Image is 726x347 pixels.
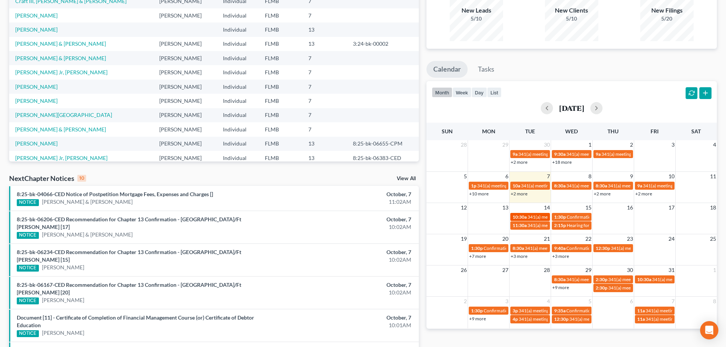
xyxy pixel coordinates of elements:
[566,245,694,251] span: Confirmation Hearing for [PERSON_NAME] & [PERSON_NAME]
[217,80,259,94] td: Individual
[668,265,675,275] span: 31
[42,198,133,206] a: [PERSON_NAME] & [PERSON_NAME]
[471,308,483,313] span: 1:30p
[285,281,411,289] div: October, 7
[566,183,640,189] span: 341(a) meeting for [PERSON_NAME]
[513,245,524,251] span: 8:30a
[502,234,509,243] span: 20
[153,8,217,22] td: [PERSON_NAME]
[15,69,107,75] a: [PERSON_NAME] Jr, [PERSON_NAME]
[347,137,419,151] td: 8:25-bk-06655-CPM
[347,37,419,51] td: 3:24-bk-00002
[527,222,641,228] span: 341(a) meeting for [PERSON_NAME] & [PERSON_NAME]
[15,98,58,104] a: [PERSON_NAME]
[442,128,453,134] span: Sun
[259,8,302,22] td: FLMB
[502,203,509,212] span: 13
[15,55,106,61] a: [PERSON_NAME] & [PERSON_NAME]
[302,51,347,65] td: 7
[77,175,86,182] div: 10
[559,104,584,112] h2: [DATE]
[397,176,416,181] a: View All
[259,80,302,94] td: FLMB
[17,314,254,328] a: Document [11] - Certificate of Completion of Financial Management Course (or) Certificate of Debt...
[17,297,39,304] div: NOTICE
[626,265,634,275] span: 30
[608,183,722,189] span: 341(a) meeting for [PERSON_NAME] & [PERSON_NAME]
[543,234,551,243] span: 21
[505,297,509,306] span: 3
[469,191,489,197] a: +10 more
[700,321,718,339] div: Open Intercom Messenger
[567,214,694,220] span: Confirmation hearing for [PERSON_NAME] & [PERSON_NAME]
[259,37,302,51] td: FLMB
[426,61,468,78] a: Calendar
[588,140,592,149] span: 1
[217,65,259,79] td: Individual
[519,308,592,313] span: 341(a) meeting for [PERSON_NAME]
[637,277,651,282] span: 10:30a
[554,151,566,157] span: 9:30a
[543,265,551,275] span: 28
[554,245,566,251] span: 9:40a
[554,277,566,282] span: 8:30a
[460,234,468,243] span: 19
[543,203,551,212] span: 14
[596,183,607,189] span: 8:30a
[552,285,569,290] a: +9 more
[217,137,259,151] td: Individual
[42,296,84,304] a: [PERSON_NAME]
[585,234,592,243] span: 22
[712,265,717,275] span: 1
[626,234,634,243] span: 23
[450,15,503,22] div: 5/10
[566,308,654,313] span: Confirmation Hearing for [PERSON_NAME]
[629,172,634,181] span: 9
[513,183,520,189] span: 10a
[15,140,58,147] a: [PERSON_NAME]
[487,87,502,98] button: list
[652,277,726,282] span: 341(a) meeting for [PERSON_NAME]
[511,253,527,259] a: +3 more
[518,151,592,157] span: 341(a) meeting for [PERSON_NAME]
[15,126,106,133] a: [PERSON_NAME] & [PERSON_NAME]
[302,22,347,37] td: 13
[302,137,347,151] td: 13
[9,174,86,183] div: NextChapter Notices
[668,234,675,243] span: 24
[502,140,509,149] span: 29
[17,330,39,337] div: NOTICE
[646,308,719,313] span: 341(a) meeting for [PERSON_NAME]
[588,172,592,181] span: 8
[469,253,486,259] a: +7 more
[484,308,570,313] span: Confirmation hearing for [PERSON_NAME]
[259,122,302,136] td: FLMB
[607,128,619,134] span: Thu
[511,159,527,165] a: +2 more
[17,249,241,263] a: 8:25-bk-06234-CED Recommendation for Chapter 13 Confirmation - [GEOGRAPHIC_DATA]/Ft [PERSON_NAME]...
[217,122,259,136] td: Individual
[519,316,592,322] span: 341(a) meeting for [PERSON_NAME]
[643,183,716,189] span: 341(a) meeting for [PERSON_NAME]
[471,87,487,98] button: day
[671,140,675,149] span: 3
[285,198,411,206] div: 11:02AM
[668,172,675,181] span: 10
[259,65,302,79] td: FLMB
[285,314,411,321] div: October, 7
[567,222,626,228] span: Hearing for [PERSON_NAME]
[153,108,217,122] td: [PERSON_NAME]
[153,122,217,136] td: [PERSON_NAME]
[302,80,347,94] td: 7
[17,191,213,197] a: 8:25-bk-04066-CED Notice of Postpetition Mortgage Fees, Expenses and Charges []
[42,231,133,238] a: [PERSON_NAME] & [PERSON_NAME]
[17,232,39,239] div: NOTICE
[513,151,518,157] span: 9a
[629,297,634,306] span: 6
[15,26,58,33] a: [PERSON_NAME]
[15,112,112,118] a: [PERSON_NAME][GEOGRAPHIC_DATA]
[596,245,610,251] span: 12:30p
[450,6,503,15] div: New Leads
[611,245,684,251] span: 341(a) meeting for [PERSON_NAME]
[585,265,592,275] span: 29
